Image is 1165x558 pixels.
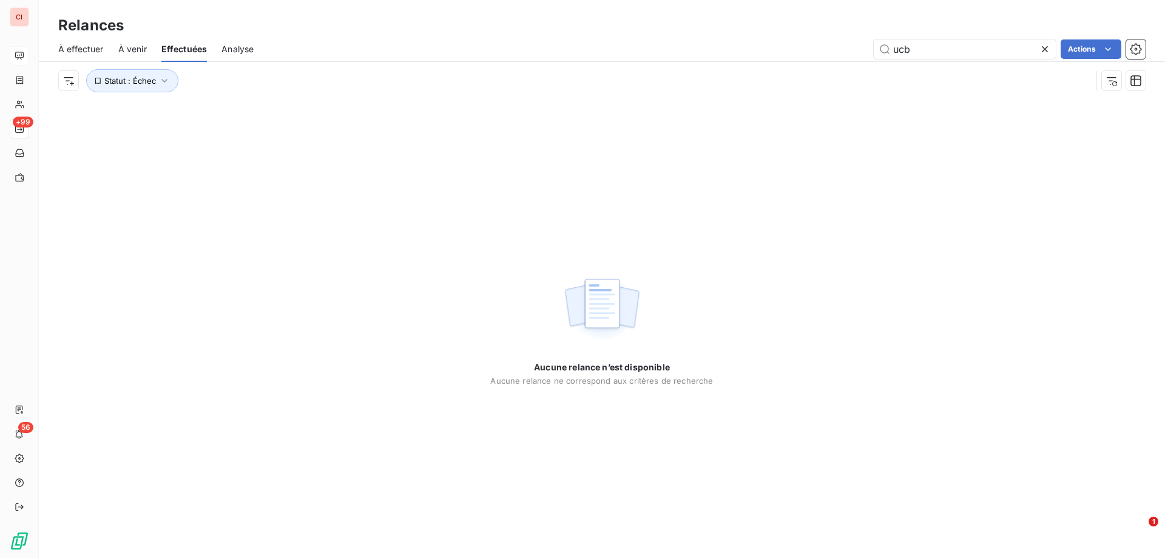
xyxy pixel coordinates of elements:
[86,69,178,92] button: Statut : Échec
[874,39,1056,59] input: Rechercher
[1149,517,1158,526] span: 1
[18,422,33,433] span: 56
[1124,517,1153,546] iframe: Intercom live chat
[490,376,713,386] span: Aucune relance ne correspond aux critères de recherche
[58,43,104,55] span: À effectuer
[534,361,670,373] span: Aucune relance n’est disponible
[104,76,156,86] span: Statut : Échec
[10,7,29,27] div: CI
[10,531,29,551] img: Logo LeanPay
[161,43,208,55] span: Effectuées
[221,43,254,55] span: Analyse
[1061,39,1121,59] button: Actions
[13,117,33,128] span: +99
[58,15,124,36] h3: Relances
[118,43,147,55] span: À venir
[563,272,641,347] img: empty state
